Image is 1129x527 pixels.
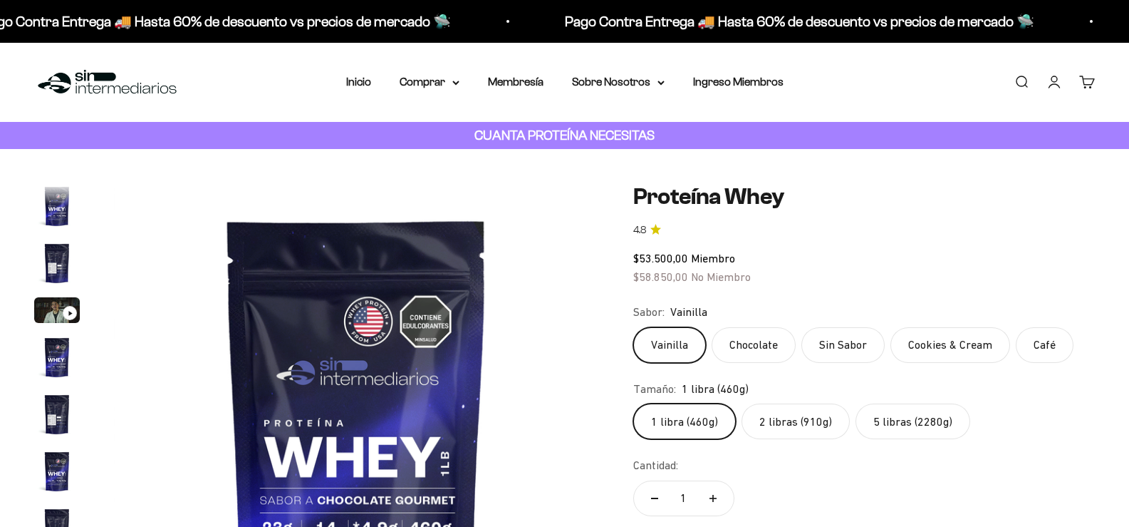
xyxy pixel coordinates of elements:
span: $58.850,00 [633,270,688,283]
img: Proteína Whey [34,392,80,437]
span: $53.500,00 [633,252,688,265]
img: Proteína Whey [34,240,80,286]
button: Reducir cantidad [634,481,675,516]
a: 4.84.8 de 5.0 estrellas [633,222,1095,238]
span: 1 libra (460g) [682,380,749,399]
span: No Miembro [691,270,751,283]
span: Vainilla [670,303,707,322]
p: Pago Contra Entrega 🚚 Hasta 60% de descuento vs precios de mercado 🛸 [560,10,1029,33]
img: Proteína Whey [34,334,80,380]
button: Ir al artículo 5 [34,392,80,441]
h1: Proteína Whey [633,183,1095,210]
button: Ir al artículo 6 [34,449,80,498]
a: Membresía [488,76,543,88]
button: Ir al artículo 1 [34,183,80,233]
summary: Sobre Nosotros [572,73,665,91]
legend: Sabor: [633,303,665,322]
button: Aumentar cantidad [692,481,734,516]
summary: Comprar [400,73,459,91]
legend: Tamaño: [633,380,676,399]
a: Inicio [346,76,371,88]
img: Proteína Whey [34,449,80,494]
span: 4.8 [633,222,646,238]
button: Ir al artículo 4 [34,334,80,384]
button: Ir al artículo 3 [34,297,80,327]
img: Proteína Whey [34,183,80,229]
strong: CUANTA PROTEÍNA NECESITAS [474,128,655,143]
label: Cantidad: [633,456,678,475]
span: Miembro [691,252,735,265]
button: Ir al artículo 2 [34,240,80,290]
a: Ingreso Miembros [693,76,784,88]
